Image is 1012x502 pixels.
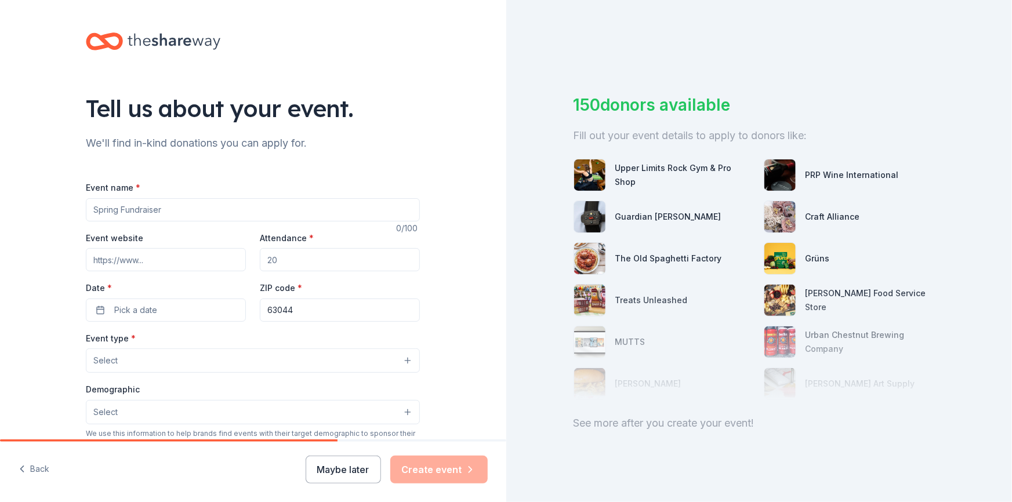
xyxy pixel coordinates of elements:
[86,429,420,448] div: We use this information to help brands find events with their target demographic to sponsor their...
[260,232,314,244] label: Attendance
[86,232,143,244] label: Event website
[764,243,796,274] img: photo for Grüns
[806,168,899,182] div: PRP Wine International
[574,201,605,232] img: photo for Guardian Angel Device
[86,92,420,125] div: Tell us about your event.
[114,303,157,317] span: Pick a date
[764,201,796,232] img: photo for Craft Alliance
[396,221,420,235] div: 0 /100
[86,182,140,194] label: Event name
[574,93,945,117] div: 150 donors available
[93,405,118,419] span: Select
[86,134,420,152] div: We'll find in-kind donations you can apply for.
[260,299,420,322] input: 12345 (U.S. only)
[260,248,420,271] input: 20
[86,384,140,395] label: Demographic
[806,210,860,224] div: Craft Alliance
[574,243,605,274] img: photo for The Old Spaghetti Factory
[86,299,246,322] button: Pick a date
[86,333,136,344] label: Event type
[86,400,420,424] button: Select
[306,456,381,483] button: Maybe later
[764,159,796,191] img: photo for PRP Wine International
[260,282,302,294] label: ZIP code
[86,282,246,294] label: Date
[19,457,49,482] button: Back
[615,252,722,265] div: The Old Spaghetti Factory
[574,126,945,145] div: Fill out your event details to apply to donors like:
[86,248,246,271] input: https://www...
[806,252,830,265] div: Grüns
[615,161,755,189] div: Upper Limits Rock Gym & Pro Shop
[574,159,605,191] img: photo for Upper Limits Rock Gym & Pro Shop
[86,348,420,373] button: Select
[86,198,420,221] input: Spring Fundraiser
[574,414,945,432] div: See more after you create your event!
[615,210,721,224] div: Guardian [PERSON_NAME]
[93,354,118,368] span: Select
